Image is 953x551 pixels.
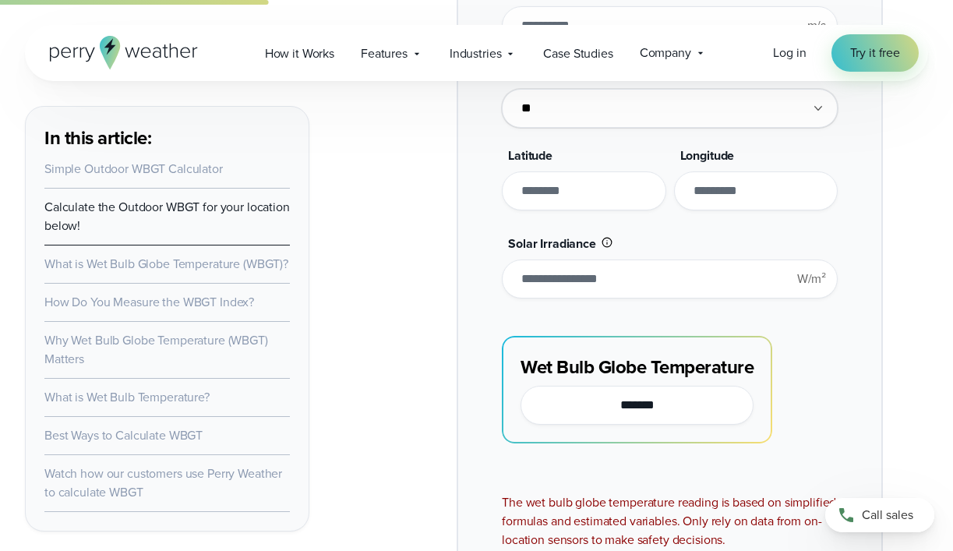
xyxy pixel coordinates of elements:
[44,464,282,501] a: Watch how our customers use Perry Weather to calculate WBGT
[831,34,919,72] a: Try it free
[825,498,934,532] a: Call sales
[862,506,913,525] span: Call sales
[44,293,254,311] a: How Do You Measure the WBGT Index?
[44,160,223,178] a: Simple Outdoor WBGT Calculator
[508,235,596,253] span: Solar Irradiance
[773,44,806,62] a: Log in
[640,44,691,62] span: Company
[850,44,900,62] span: Try it free
[265,44,334,63] span: How it Works
[680,147,735,164] span: Longitude
[361,44,408,63] span: Features
[502,493,838,549] div: The wet bulb globe temperature reading is based on simplified formulas and estimated variables. O...
[44,198,290,235] a: Calculate the Outdoor WBGT for your location below!
[44,388,210,406] a: What is Wet Bulb Temperature?
[450,44,502,63] span: Industries
[44,426,203,444] a: Best Ways to Calculate WBGT
[252,37,348,69] a: How it Works
[44,331,268,368] a: Why Wet Bulb Globe Temperature (WBGT) Matters
[508,64,694,82] span: Do you know the solar irradiance?
[530,37,626,69] a: Case Studies
[508,147,552,164] span: Latitude
[543,44,612,63] span: Case Studies
[44,255,288,273] a: What is Wet Bulb Globe Temperature (WBGT)?
[44,125,290,150] h3: In this article:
